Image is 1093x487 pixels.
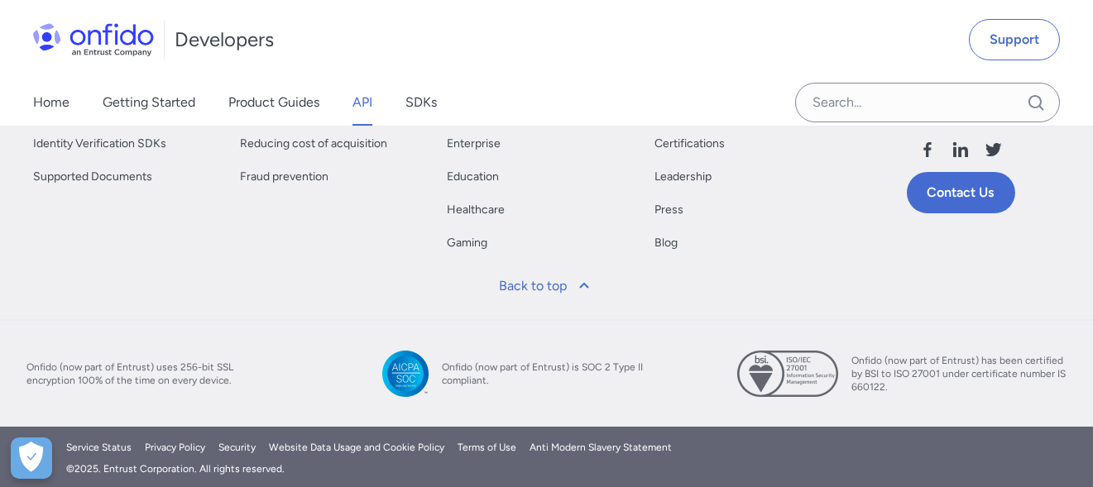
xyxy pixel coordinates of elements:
a: Education [448,167,500,187]
span: Onfido (now part of Entrust) has been certified by BSI to ISO 27001 under certificate number IS 6... [851,354,1067,394]
a: SDKs [405,79,437,126]
a: Website Data Usage and Cookie Policy [269,440,444,455]
a: Follow us facebook [918,140,937,165]
a: Getting Started [103,79,195,126]
img: Onfido Logo [33,23,154,56]
span: Onfido (now part of Entrust) is SOC 2 Type II compliant. [442,360,657,387]
a: Product Guides [228,79,319,126]
a: Certifications [654,134,725,154]
svg: Follow us X (Twitter) [984,140,1004,160]
a: Press [654,200,683,220]
svg: Follow us facebook [918,140,937,160]
div: Cookie Preferences [11,437,52,479]
a: Healthcare [448,200,506,220]
img: SOC 2 Type II compliant [382,351,429,397]
a: Blog [654,233,678,253]
a: Gaming [448,233,488,253]
a: Supported Documents [33,167,152,187]
a: Back to top [490,266,604,306]
a: Contact Us [907,172,1015,213]
a: Terms of Use [458,440,516,455]
input: Onfido search input field [795,83,1060,122]
a: Reducing cost of acquisition [240,134,387,154]
a: Fraud prevention [240,167,328,187]
a: API [352,79,372,126]
a: Service Status [66,440,132,455]
img: ISO 27001 certified [737,351,838,397]
div: © 2025 . Entrust Corporation. All rights reserved. [66,461,1027,476]
a: Follow us linkedin [951,140,971,165]
span: Onfido (now part of Entrust) uses 256-bit SSL encryption 100% of the time on every device. [26,360,242,387]
a: Follow us X (Twitter) [984,140,1004,165]
svg: Follow us linkedin [951,140,971,160]
a: Enterprise [448,134,501,154]
a: Support [969,19,1060,60]
h1: Developers [175,26,274,53]
a: Home [33,79,70,126]
a: Anti Modern Slavery Statement [530,440,672,455]
a: Privacy Policy [145,440,205,455]
a: Leadership [654,167,712,187]
button: Open Preferences [11,437,52,479]
a: Security [218,440,256,455]
a: Identity Verification SDKs [33,134,166,154]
